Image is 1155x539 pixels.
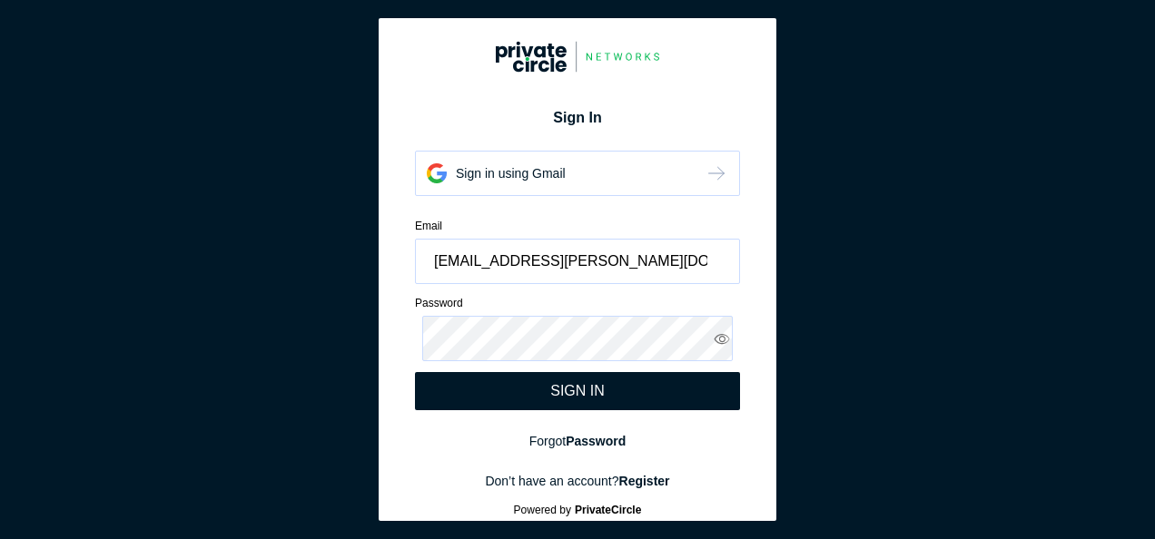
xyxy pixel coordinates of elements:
div: SIGN IN [550,383,605,399]
img: Google [427,163,447,183]
div: Sign In [415,107,740,129]
input: Enter your email [415,239,740,284]
div: Password [415,295,740,311]
div: Powered by [401,504,754,516]
img: Google [705,162,728,184]
div: Don’t have an account? [415,472,740,490]
div: Sign in using Gmail [456,164,566,182]
strong: Password [566,434,626,448]
strong: PrivateCircle [575,504,641,516]
img: Google [496,41,659,73]
div: Forgot [415,432,740,450]
strong: Register [619,474,670,488]
div: Email [415,218,740,234]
